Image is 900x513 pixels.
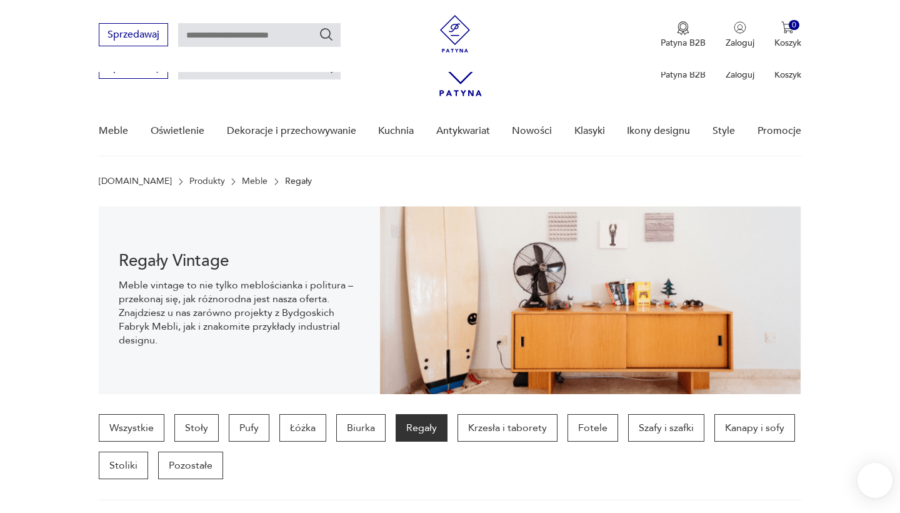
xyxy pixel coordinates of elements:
[151,107,204,155] a: Oświetlenie
[627,107,690,155] a: Ikony designu
[726,69,754,81] p: Zaloguj
[99,107,128,155] a: Meble
[319,27,334,42] button: Szukaj
[661,21,706,49] button: Patyna B2B
[336,414,386,442] a: Biurka
[726,21,754,49] button: Zaloguj
[628,414,704,442] a: Szafy i szafki
[158,452,223,479] a: Pozostałe
[567,414,618,442] a: Fotele
[227,107,356,155] a: Dekoracje i przechowywanie
[99,64,168,73] a: Sprzedawaj
[677,21,689,35] img: Ikona medalu
[734,21,746,34] img: Ikonka użytkownika
[757,107,801,155] a: Promocje
[781,21,794,34] img: Ikona koszyka
[285,176,312,186] p: Regały
[380,206,801,394] img: dff48e7735fce9207bfd6a1aaa639af4.png
[99,23,168,46] button: Sprzedawaj
[99,31,168,40] a: Sprzedawaj
[789,20,799,31] div: 0
[712,107,735,155] a: Style
[714,414,795,442] a: Kanapy i sofy
[574,107,605,155] a: Klasyki
[119,278,359,347] p: Meble vintage to nie tylko meblościanka i politura – przekonaj się, jak różnorodna jest nasza ofe...
[661,69,706,81] p: Patyna B2B
[189,176,225,186] a: Produkty
[279,414,326,442] a: Łóżka
[242,176,267,186] a: Meble
[119,253,359,268] h1: Regały Vintage
[436,15,474,53] img: Patyna - sklep z meblami i dekoracjami vintage
[396,414,447,442] a: Regały
[436,107,490,155] a: Antykwariat
[99,452,148,479] a: Stoliki
[512,107,552,155] a: Nowości
[774,21,801,49] button: 0Koszyk
[774,69,801,81] p: Koszyk
[726,37,754,49] p: Zaloguj
[661,37,706,49] p: Patyna B2B
[99,176,172,186] a: [DOMAIN_NAME]
[378,107,414,155] a: Kuchnia
[457,414,557,442] a: Krzesła i taborety
[174,414,219,442] a: Stoły
[774,37,801,49] p: Koszyk
[229,414,269,442] a: Pufy
[99,414,164,442] a: Wszystkie
[857,463,892,498] iframe: Smartsupp widget button
[661,21,706,49] a: Ikona medaluPatyna B2B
